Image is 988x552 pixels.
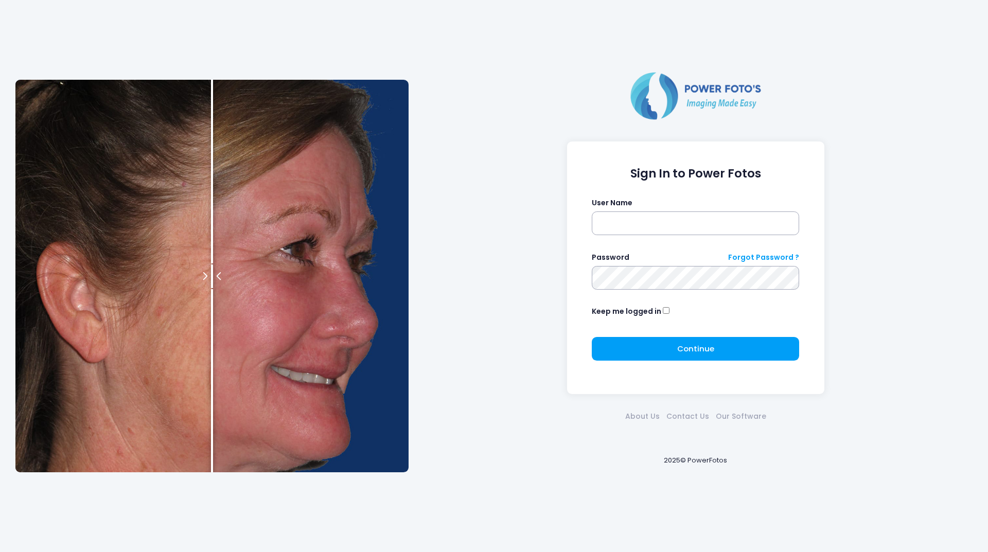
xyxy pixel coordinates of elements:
label: User Name [592,198,632,208]
label: Password [592,252,629,263]
label: Keep me logged in [592,306,661,317]
a: Contact Us [663,411,712,422]
a: Forgot Password ? [728,252,799,263]
a: Our Software [712,411,769,422]
button: Continue [592,337,799,361]
a: About Us [622,411,663,422]
img: Logo [626,70,765,121]
span: Continue [677,343,714,354]
div: 2025© PowerFotos [418,438,973,482]
h1: Sign In to Power Fotos [592,167,799,181]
